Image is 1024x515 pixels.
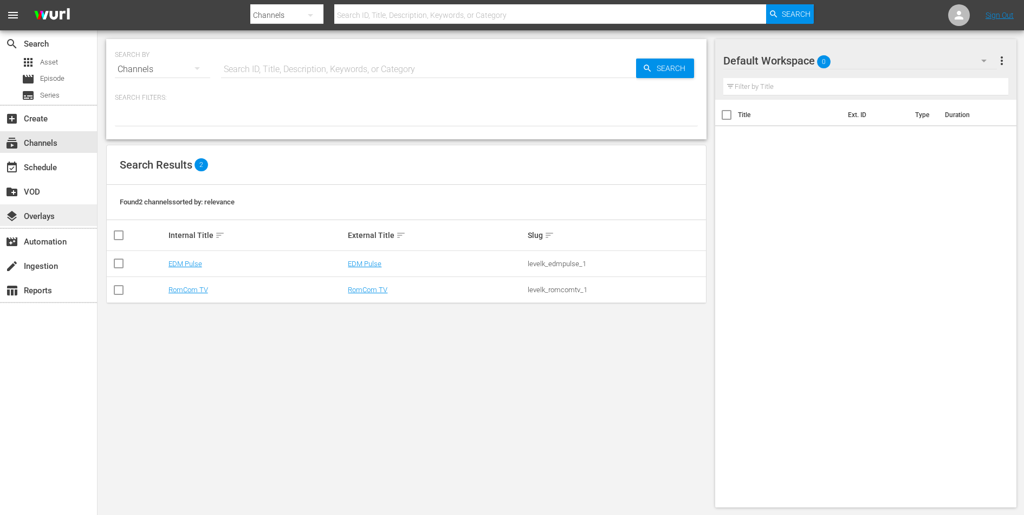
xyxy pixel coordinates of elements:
[841,100,909,130] th: Ext. ID
[528,260,704,268] div: levelk_edmpulse_1
[995,54,1008,67] span: more_vert
[723,46,997,76] div: Default Workspace
[115,93,698,102] p: Search Filters:
[348,260,381,268] a: EDM Pulse
[5,260,18,273] span: Ingestion
[986,11,1014,20] a: Sign Out
[348,229,524,242] div: External Title
[995,48,1008,74] button: more_vert
[5,37,18,50] span: Search
[545,230,554,240] span: sort
[5,137,18,150] span: Channels
[938,100,1003,130] th: Duration
[5,235,18,248] span: Automation
[652,59,694,78] span: Search
[22,73,35,86] span: Episode
[396,230,406,240] span: sort
[115,54,210,85] div: Channels
[5,161,18,174] span: Schedule
[40,90,60,101] span: Series
[40,57,58,68] span: Asset
[738,100,841,130] th: Title
[22,56,35,69] span: Asset
[168,286,208,294] a: RomCom TV
[5,284,18,297] span: Reports
[5,185,18,198] span: VOD
[782,4,811,24] span: Search
[168,260,202,268] a: EDM Pulse
[168,229,345,242] div: Internal Title
[215,230,225,240] span: sort
[5,210,18,223] span: Overlays
[5,112,18,125] span: Create
[26,3,78,28] img: ans4CAIJ8jUAAAAAAAAAAAAAAAAAAAAAAAAgQb4GAAAAAAAAAAAAAAAAAAAAAAAAJMjXAAAAAAAAAAAAAAAAAAAAAAAAgAT5G...
[528,229,704,242] div: Slug
[348,286,387,294] a: RomCom TV
[766,4,814,24] button: Search
[528,286,704,294] div: levelk_romcomtv_1
[22,89,35,102] span: Series
[195,158,208,171] span: 2
[817,50,831,73] span: 0
[7,9,20,22] span: menu
[636,59,694,78] button: Search
[40,73,64,84] span: Episode
[120,198,235,206] span: Found 2 channels sorted by: relevance
[120,158,192,171] span: Search Results
[909,100,938,130] th: Type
